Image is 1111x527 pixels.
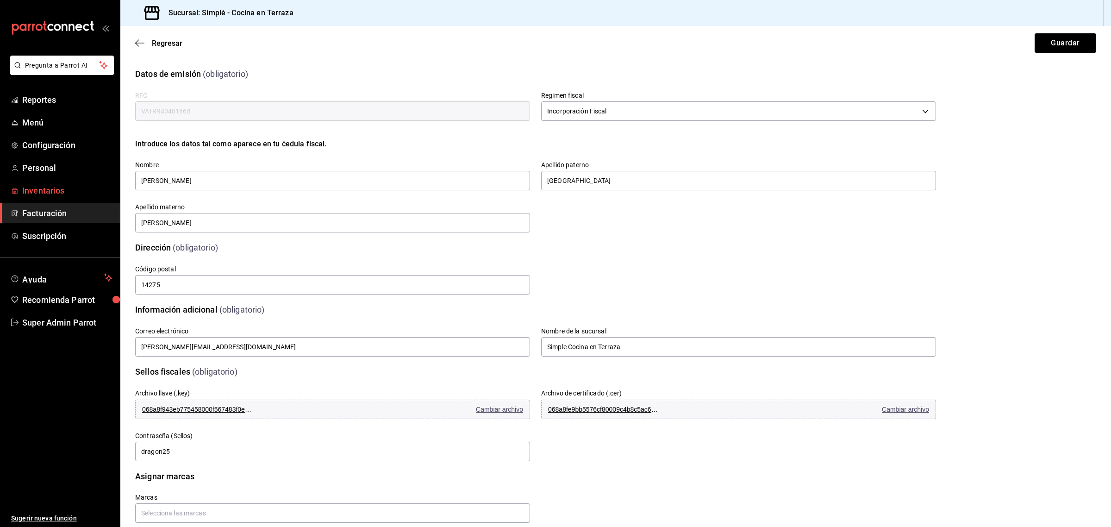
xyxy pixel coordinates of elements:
[22,294,112,306] span: Recomienda Parrot
[541,92,936,99] label: Regimen fiscal
[135,39,182,48] button: Regresar
[6,67,114,77] a: Pregunta a Parrot AI
[135,241,171,254] div: Dirección
[1035,33,1096,53] button: Guardar
[219,303,265,316] div: (obligatorio)
[135,390,190,396] label: Archivo llave (.key)
[547,107,607,116] span: Incorporación Fiscal
[135,494,530,501] h6: Marcas
[22,316,112,329] span: Super Admin Parrot
[548,406,659,413] span: 068a8fe9bb5576cf80009c4b8c5ac6e4.cer
[476,406,523,413] span: Cambiar archivo
[135,266,530,272] label: Código postal
[135,328,530,334] label: Correo electrónico
[541,400,936,419] button: 068a8fe9bb5576cf80009c4b8c5ac6e4.cerCambiar archivo
[173,241,218,254] div: (obligatorio)
[135,433,530,439] label: Contraseña (Sellos)
[192,365,237,378] div: (obligatorio)
[203,68,248,80] div: (obligatorio)
[135,68,201,80] div: Datos de emisión
[22,230,112,242] span: Suscripción
[135,470,194,483] div: Asignar marcas
[22,94,112,106] span: Reportes
[25,61,100,70] span: Pregunta a Parrot AI
[541,328,936,334] label: Nombre de la sucursal
[102,24,109,31] button: open_drawer_menu
[10,56,114,75] button: Pregunta a Parrot AI
[882,406,929,413] span: Cambiar archivo
[541,162,936,168] label: Apellido paterno
[135,138,936,150] div: Introduce los datos tal como aparece en tu ćedula fiscal.
[22,162,112,174] span: Personal
[22,184,112,197] span: Inventarios
[541,390,622,396] label: Archivo de certificado (.cer)
[22,116,112,129] span: Menú
[135,92,530,99] label: RFC
[135,365,190,378] div: Sellos fiscales
[135,400,530,419] button: 068a8f943eb775458000f567483f0e68.keyCambiar archivo
[135,303,218,316] div: Información adicional
[135,503,530,523] input: Selecciona las marcas
[22,272,100,283] span: Ayuda
[135,204,530,210] label: Apellido materno
[161,7,293,19] h3: Sucursal: Simplé - Cocina en Terraza
[135,275,530,295] input: Obligatorio
[22,139,112,151] span: Configuración
[152,39,182,48] span: Regresar
[22,207,112,220] span: Facturación
[142,406,253,413] span: 068a8f943eb775458000f567483f0e68.key
[135,162,530,168] label: Nombre
[11,514,112,523] span: Sugerir nueva función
